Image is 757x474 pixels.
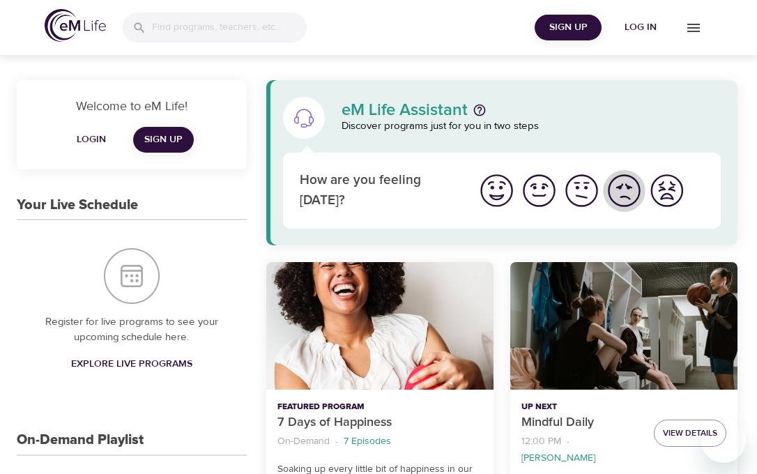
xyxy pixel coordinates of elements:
[17,197,138,213] h3: Your Live Schedule
[563,171,601,210] img: ok
[71,355,192,373] span: Explore Live Programs
[648,171,686,210] img: worst
[45,314,219,346] p: Register for live programs to see your upcoming schedule here.
[277,432,482,451] nav: breadcrumb
[613,19,668,36] span: Log in
[645,169,688,212] button: I'm feeling worst
[535,15,602,40] button: Sign Up
[266,262,494,390] button: 7 Days of Happiness
[133,127,194,153] a: Sign Up
[607,15,674,40] button: Log in
[33,97,230,116] p: Welcome to eM Life!
[277,434,330,449] p: On-Demand
[540,19,596,36] span: Sign Up
[520,171,558,210] img: good
[663,426,717,441] span: View Details
[277,413,482,432] p: 7 Days of Happiness
[475,169,518,212] button: I'm feeling great
[69,127,114,153] button: Login
[701,418,746,463] iframe: Button to launch messaging window
[674,8,712,47] button: menu
[17,432,144,448] h3: On-Demand Playlist
[560,169,603,212] button: I'm feeling ok
[342,118,721,135] p: Discover programs just for you in two steps
[518,169,560,212] button: I'm feeling good
[654,420,726,447] button: View Details
[342,102,468,118] p: eM Life Assistant
[521,434,561,449] p: 12:00 PM
[605,171,643,210] img: bad
[144,131,183,148] span: Sign Up
[45,9,106,42] img: logo
[521,432,643,466] nav: breadcrumb
[603,169,645,212] button: I'm feeling bad
[152,13,307,43] input: Find programs, teachers, etc...
[521,401,643,413] p: Up Next
[477,171,516,210] img: great
[104,248,160,304] img: Your Live Schedule
[510,262,737,390] button: Mindful Daily
[567,432,569,451] li: ·
[521,413,643,432] p: Mindful Daily
[293,107,315,129] img: eM Life Assistant
[344,434,391,449] p: 7 Episodes
[335,432,338,451] li: ·
[75,131,108,148] span: Login
[277,401,482,413] p: Featured Program
[66,351,198,377] a: Explore Live Programs
[300,171,459,211] p: How are you feeling [DATE]?
[521,451,595,466] p: [PERSON_NAME]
